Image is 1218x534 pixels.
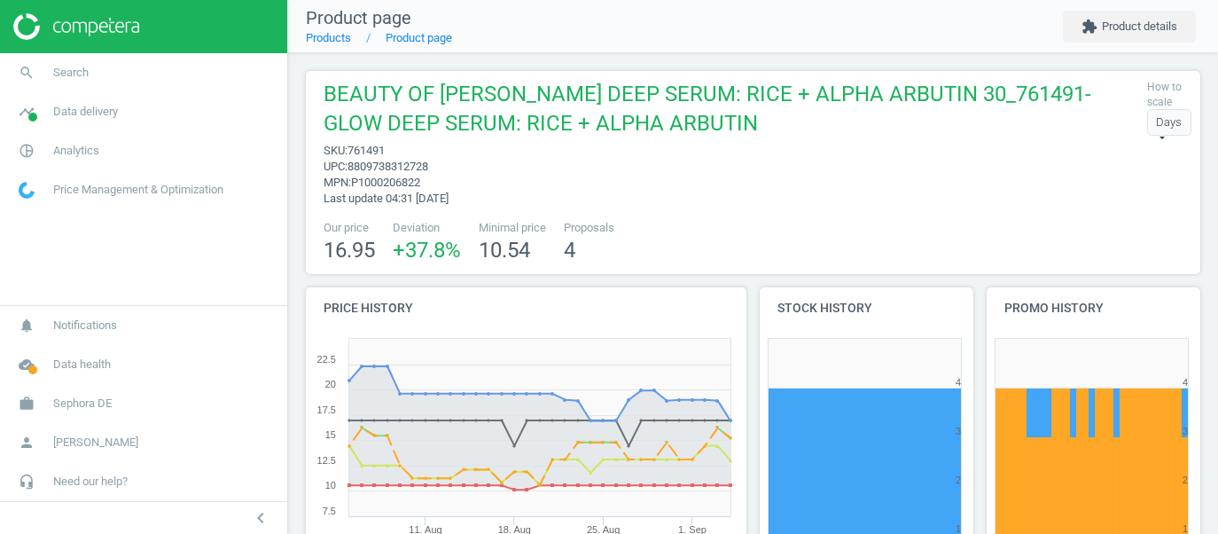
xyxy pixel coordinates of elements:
span: Last update 04:31 [DATE] [324,192,449,205]
h4: Stock history [760,287,973,329]
i: notifications [10,309,43,342]
div: Days [1147,109,1192,136]
span: Data delivery [53,104,118,120]
span: BEAUTY OF [PERSON_NAME] DEEP SERUM: RICE + ALPHA ARBUTIN 30_761491-GLOW DEEP SERUM: RICE + ALPHA ... [324,80,1138,143]
text: 10 [325,480,336,491]
text: 2 [1183,475,1188,485]
span: 8809738312728 [347,160,428,173]
span: Need our help? [53,474,128,490]
span: Proposals [564,220,614,236]
span: 4 [564,238,575,263]
i: work [10,387,43,420]
text: 7.5 [323,506,336,516]
span: +37.8 % [393,238,461,263]
span: Our price [324,220,375,236]
i: pie_chart_outlined [10,134,43,168]
i: cloud_done [10,348,43,381]
i: chevron_left [250,507,271,529]
span: Notifications [53,318,117,334]
a: Product page [386,31,452,44]
span: sku : [324,144,347,157]
text: 17.5 [317,404,336,415]
span: 761491 [347,144,385,157]
span: P1000206822 [351,176,420,189]
label: How to scale [1147,80,1192,109]
text: 1 [1183,523,1188,534]
span: Price Management & Optimization [53,182,223,198]
h4: Price history [306,287,746,329]
i: person [10,426,43,459]
img: ajHJNr6hYgQAAAAASUVORK5CYII= [13,13,139,40]
text: 3 [956,426,961,436]
span: Search [53,65,89,81]
i: extension [1081,19,1097,35]
i: search [10,56,43,90]
a: Products [306,31,351,44]
span: Sephora DE [53,396,112,412]
span: Product page [306,7,411,28]
text: 3 [1183,426,1188,436]
button: chevron_left [238,507,283,530]
h4: Promo history [987,287,1200,329]
span: mpn : [324,176,351,189]
span: [PERSON_NAME] [53,435,138,451]
span: Deviation [393,220,461,236]
text: 20 [325,379,336,389]
img: wGWNvw8QSZomAAAAABJRU5ErkJggg== [19,182,35,199]
span: Minimal price [479,220,546,236]
span: Data health [53,357,111,373]
span: upc : [324,160,347,173]
span: 10.54 [479,238,530,263]
text: 4 [1183,377,1188,388]
i: timeline [10,95,43,129]
text: 15 [325,429,336,440]
text: 1 [956,523,961,534]
text: 12.5 [317,455,336,466]
i: headset_mic [10,465,43,499]
button: extensionProduct details [1063,11,1196,43]
text: 22.5 [317,354,336,365]
text: 4 [956,377,961,388]
span: 16.95 [324,238,375,263]
span: Analytics [53,143,99,159]
text: 2 [956,475,961,485]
